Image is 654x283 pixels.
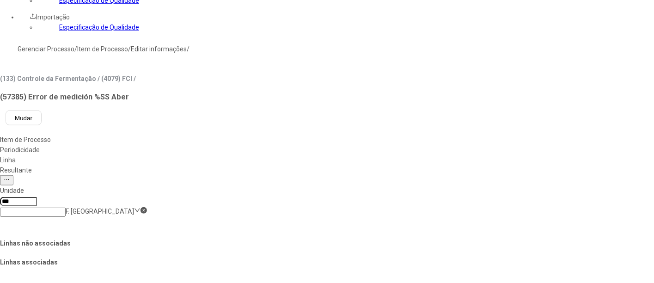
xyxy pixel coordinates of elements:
[131,45,187,53] a: Editar informações
[77,45,128,53] a: Item de Processo
[128,45,131,53] nz-breadcrumb-separator: /
[66,208,134,215] nz-select-item: F. Minas
[36,13,70,21] span: Importação
[187,45,189,53] nz-breadcrumb-separator: /
[59,24,139,31] a: Especificação de Qualidade
[74,45,77,53] nz-breadcrumb-separator: /
[18,45,74,53] a: Gerenciar Processo
[6,111,42,125] button: Mudar
[15,115,32,122] span: Mudar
